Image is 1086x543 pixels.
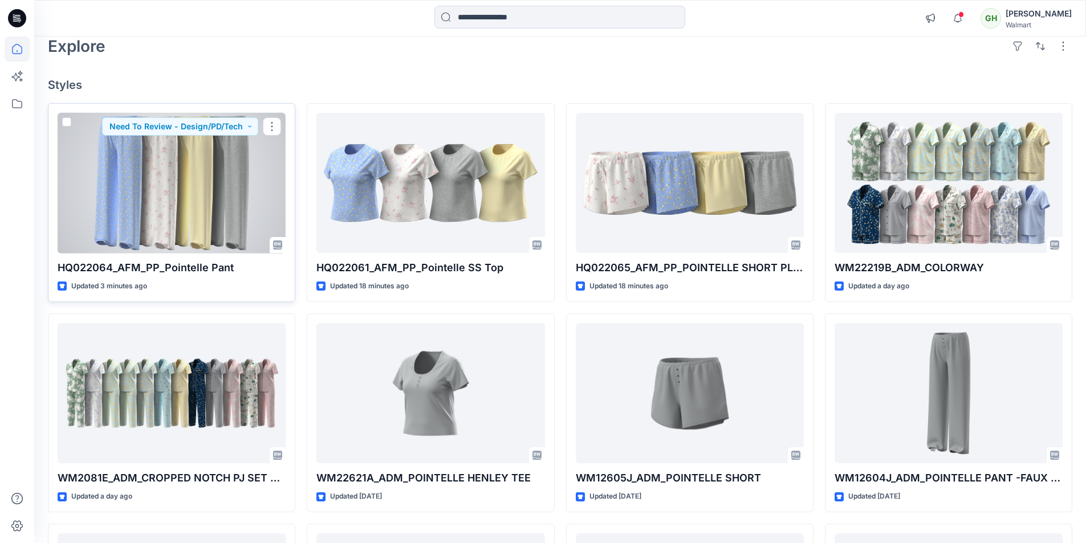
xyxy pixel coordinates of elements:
p: Updated [DATE] [848,491,900,503]
p: WM12605J_ADM_POINTELLE SHORT [576,470,804,486]
a: HQ022061_AFM_PP_Pointelle SS Top [316,113,544,254]
p: Updated [DATE] [330,491,382,503]
a: WM22219B_ADM_COLORWAY [835,113,1063,254]
p: Updated 18 minutes ago [589,280,668,292]
a: WM12604J_ADM_POINTELLE PANT -FAUX FLY & BUTTONS + PICOT [835,323,1063,464]
a: HQ022065_AFM_PP_POINTELLE SHORT PLUS [576,113,804,254]
div: [PERSON_NAME] [1006,7,1072,21]
p: Updated 3 minutes ago [71,280,147,292]
p: Updated a day ago [848,280,909,292]
p: Updated 18 minutes ago [330,280,409,292]
p: WM2081E_ADM_CROPPED NOTCH PJ SET w/ STRAIGHT HEM TOP_COLORWAY [58,470,286,486]
p: Updated a day ago [71,491,132,503]
p: WM22219B_ADM_COLORWAY [835,260,1063,276]
h4: Styles [48,78,1072,92]
p: Updated [DATE] [589,491,641,503]
div: Walmart [1006,21,1072,29]
a: HQ022064_AFM_PP_Pointelle Pant [58,113,286,254]
p: HQ022065_AFM_PP_POINTELLE SHORT PLUS [576,260,804,276]
p: WM22621A_ADM_POINTELLE HENLEY TEE [316,470,544,486]
p: HQ022064_AFM_PP_Pointelle Pant [58,260,286,276]
h2: Explore [48,37,105,55]
a: WM12605J_ADM_POINTELLE SHORT [576,323,804,464]
p: WM12604J_ADM_POINTELLE PANT -FAUX FLY & BUTTONS + PICOT [835,470,1063,486]
p: HQ022061_AFM_PP_Pointelle SS Top [316,260,544,276]
a: WM22621A_ADM_POINTELLE HENLEY TEE [316,323,544,464]
div: GH [981,8,1001,28]
a: WM2081E_ADM_CROPPED NOTCH PJ SET w/ STRAIGHT HEM TOP_COLORWAY [58,323,286,464]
